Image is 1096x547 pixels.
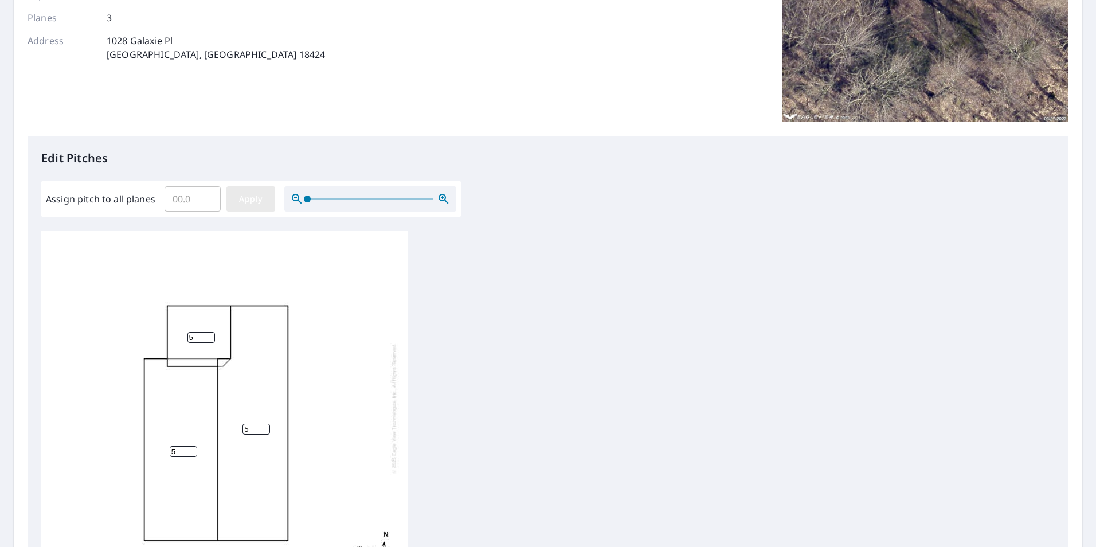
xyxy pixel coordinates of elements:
[236,192,266,206] span: Apply
[41,150,1055,167] p: Edit Pitches
[107,11,112,25] p: 3
[165,183,221,215] input: 00.0
[107,34,325,61] p: 1028 Galaxie Pl [GEOGRAPHIC_DATA], [GEOGRAPHIC_DATA] 18424
[226,186,275,212] button: Apply
[28,11,96,25] p: Planes
[28,34,96,61] p: Address
[46,192,155,206] label: Assign pitch to all planes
